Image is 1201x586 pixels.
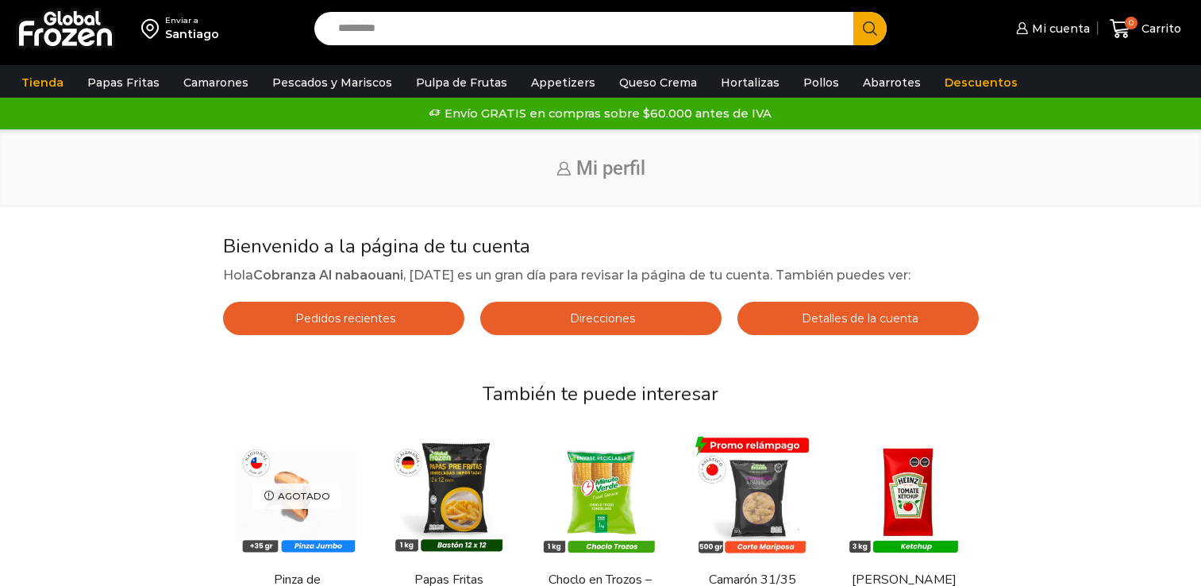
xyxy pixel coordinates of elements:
a: Pedidos recientes [223,302,464,335]
a: 0 Carrito [1106,10,1185,48]
a: Camarones [175,67,256,98]
a: Queso Crema [611,67,705,98]
a: Direcciones [480,302,722,335]
span: Mi perfil [576,157,645,179]
span: Detalles de la cuenta [798,311,918,326]
span: 0 [1125,17,1137,29]
a: Mi cuenta [1012,13,1090,44]
div: Enviar a [165,15,219,26]
a: Pulpa de Frutas [408,67,515,98]
a: Abarrotes [855,67,929,98]
p: Agotado [253,483,341,509]
a: Detalles de la cuenta [737,302,979,335]
button: Search button [853,12,887,45]
a: Descuentos [937,67,1026,98]
span: Bienvenido a la página de tu cuenta [223,233,530,259]
a: Tienda [13,67,71,98]
span: Pedidos recientes [291,311,395,326]
a: Papas Fritas [79,67,167,98]
strong: Cobranza Al nabaouani [253,268,403,283]
img: address-field-icon.svg [141,15,165,42]
span: Mi cuenta [1028,21,1090,37]
span: Carrito [1137,21,1181,37]
a: Hortalizas [713,67,787,98]
p: Hola , [DATE] es un gran día para revisar la página de tu cuenta. También puedes ver: [223,265,979,286]
div: Santiago [165,26,219,42]
a: Appetizers [523,67,603,98]
a: Pescados y Mariscos [264,67,400,98]
span: Direcciones [566,311,635,326]
span: También te puede interesar [483,381,718,407]
a: Pollos [795,67,847,98]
